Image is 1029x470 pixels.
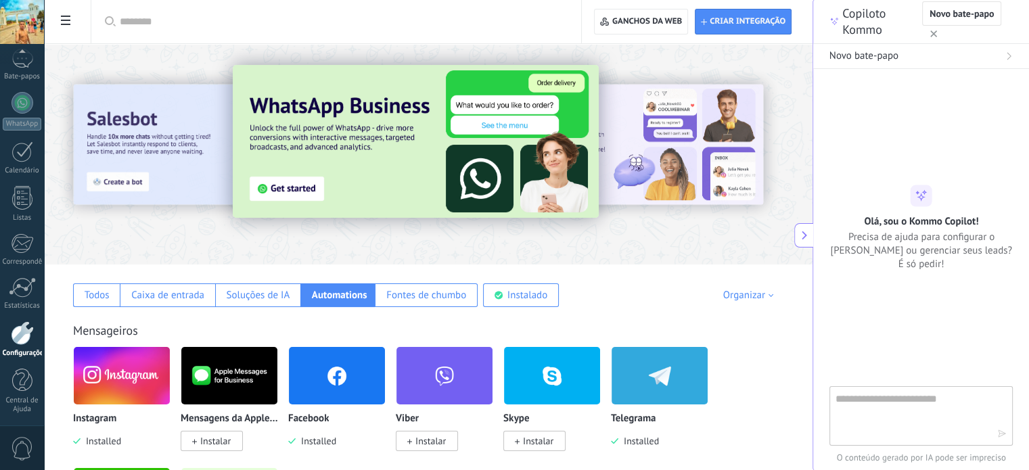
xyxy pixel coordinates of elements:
font: O conteúdo gerado por IA pode ser impreciso [836,452,1005,463]
div: Viber [396,346,503,467]
font: Olá, sou o Kommo Copilot! [864,214,978,227]
font: Listas [13,213,31,222]
img: facebook.png [289,343,385,408]
div: Skype [503,346,611,467]
img: Slide 2 [74,85,362,205]
div: Facebook [288,346,396,467]
font: WhatsApp [6,119,38,128]
font: Criar integração [710,16,785,26]
font: Viber [396,412,419,425]
font: Instalar [200,435,231,447]
font: Instalar [415,435,446,447]
div: Instagram [73,346,181,467]
font: Copiloto Kommo [842,5,886,37]
button: Criar integração [695,9,792,34]
font: Instalado [507,289,547,302]
font: Mensageiros [73,323,138,338]
div: Mensagens da Apple para empresas [181,346,288,467]
font: Central de Ajuda [5,396,38,414]
font: Bate-papos [4,72,40,81]
font: Fontes de chumbo [386,289,466,302]
img: Slide 1 [475,85,763,205]
font: Correspondência [3,257,55,266]
font: Telegrama [611,412,656,425]
button: Novo bate-papo [813,44,1029,69]
img: skype.png [504,343,600,408]
font: Organizar [723,289,765,302]
font: Mensagens da Apple para empresas [181,412,335,425]
font: Ganchos da web [612,16,682,26]
img: Slide 3 [233,65,599,218]
div: Telegrama [611,346,718,467]
button: Novo bate-papo [922,1,1001,26]
font: Skype [503,412,529,425]
img: telegram.png [612,343,708,408]
font: Instagram [73,412,116,425]
img: logo_main.png [181,343,277,408]
img: instagram.png [74,343,170,408]
font: Soluções de IA [226,289,290,302]
font: Instalar [523,435,553,447]
font: Novo bate-papo [829,49,898,62]
img: viber.png [396,343,493,408]
font: Facebook [288,412,329,425]
font: Estatísticas [4,301,40,310]
font: Todos [85,289,110,302]
font: Novo bate-papo [930,7,994,20]
span: Installed [296,435,336,447]
span: Installed [81,435,121,447]
font: Precisa de ajuda para configurar o [PERSON_NAME] ou gerenciar seus leads? É só pedir! [830,230,1011,270]
font: Caixa de entrada [131,289,204,302]
button: Ganchos da web [594,9,688,34]
span: Installed [618,435,659,447]
font: Calendário [5,166,39,175]
font: Configurações [3,348,47,358]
